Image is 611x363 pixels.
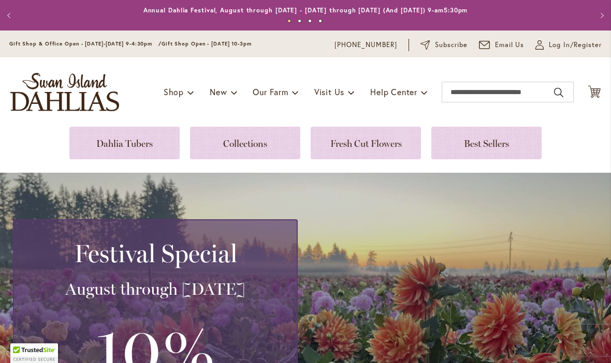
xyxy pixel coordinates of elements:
[210,86,227,97] span: New
[26,279,284,299] h3: August through [DATE]
[314,86,344,97] span: Visit Us
[318,19,322,23] button: 4 of 4
[549,40,602,50] span: Log In/Register
[370,86,417,97] span: Help Center
[535,40,602,50] a: Log In/Register
[590,5,611,26] button: Next
[435,40,468,50] span: Subscribe
[162,40,252,47] span: Gift Shop Open - [DATE] 10-3pm
[164,86,184,97] span: Shop
[420,40,468,50] a: Subscribe
[9,40,162,47] span: Gift Shop & Office Open - [DATE]-[DATE] 9-4:30pm /
[334,40,397,50] a: [PHONE_NUMBER]
[479,40,525,50] a: Email Us
[253,86,288,97] span: Our Farm
[26,239,284,268] h2: Festival Special
[308,19,312,23] button: 3 of 4
[495,40,525,50] span: Email Us
[287,19,291,23] button: 1 of 4
[10,73,119,111] a: store logo
[298,19,301,23] button: 2 of 4
[143,6,468,14] a: Annual Dahlia Festival, August through [DATE] - [DATE] through [DATE] (And [DATE]) 9-am5:30pm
